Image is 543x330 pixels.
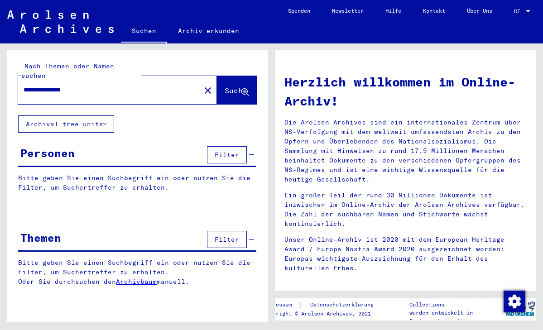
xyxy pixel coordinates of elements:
[303,300,384,310] a: Datenschutzerklärung
[284,235,528,273] p: Unser Online-Archiv ist 2020 mit dem European Heritage Award / Europa Nostra Award 2020 ausgezeic...
[284,118,528,184] p: Die Arolsen Archives sind ein internationales Zentrum über NS-Verfolgung mit dem weltweit umfasse...
[263,310,384,318] p: Copyright © Arolsen Archives, 2021
[284,72,528,110] h1: Herzlich willkommen im Online-Archiv!
[215,235,239,244] span: Filter
[116,277,157,286] a: Archivbaum
[167,20,250,42] a: Archiv erkunden
[18,258,257,287] p: Bitte geben Sie einen Suchbegriff ein oder nutzen Sie die Filter, um Suchertreffer zu erhalten. O...
[284,191,528,229] p: Ein großer Teil der rund 30 Millionen Dokumente ist inzwischen im Online-Archiv der Arolsen Archi...
[21,62,114,80] mat-label: Nach Themen oder Namen suchen
[202,85,213,96] mat-icon: close
[20,145,75,161] div: Personen
[263,300,299,310] a: Impressum
[263,300,384,310] div: |
[514,8,524,14] span: DE
[199,81,217,99] button: Clear
[217,76,257,104] button: Suche
[225,86,247,95] span: Suche
[207,146,247,163] button: Filter
[18,173,256,192] p: Bitte geben Sie einen Suchbegriff ein oder nutzen Sie die Filter, um Suchertreffer zu erhalten.
[409,292,504,309] p: Die Arolsen Archives Online-Collections
[20,230,61,246] div: Themen
[121,20,167,43] a: Suchen
[207,231,247,248] button: Filter
[215,151,239,159] span: Filter
[7,10,114,33] img: Arolsen_neg.svg
[18,115,114,133] button: Archival tree units
[409,309,504,325] p: wurden entwickelt in Partnerschaft mit
[504,291,525,312] img: Zustimmung ändern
